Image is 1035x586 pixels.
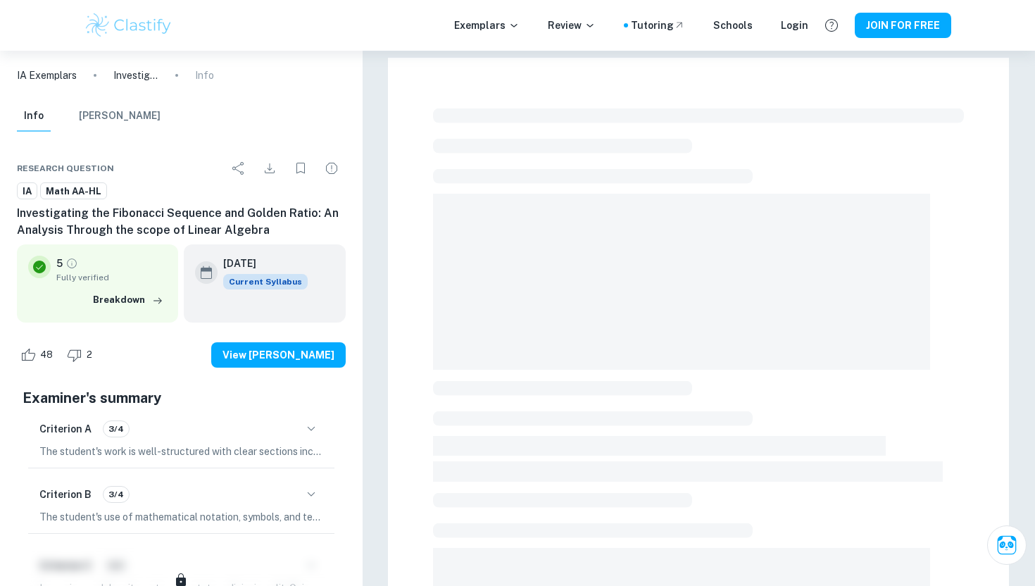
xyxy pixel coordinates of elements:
[631,18,685,33] a: Tutoring
[211,342,346,368] button: View [PERSON_NAME]
[987,525,1027,565] button: Ask Clai
[781,18,808,33] a: Login
[17,182,37,200] a: IA
[855,13,951,38] button: JOIN FOR FREE
[79,348,100,362] span: 2
[548,18,596,33] p: Review
[41,185,106,199] span: Math AA-HL
[40,182,107,200] a: Math AA-HL
[79,101,161,132] button: [PERSON_NAME]
[820,13,843,37] button: Help and Feedback
[39,421,92,437] h6: Criterion A
[84,11,173,39] img: Clastify logo
[39,444,323,459] p: The student's work is well-structured with clear sections including introduction, body, and concl...
[63,344,100,366] div: Dislike
[65,257,78,270] a: Grade fully verified
[23,387,340,409] h5: Examiner's summary
[454,18,520,33] p: Exemplars
[17,68,77,83] a: IA Exemplars
[195,68,214,83] p: Info
[89,289,167,311] button: Breakdown
[39,509,323,525] p: The student's use of mathematical notation, symbols, and terminology is consistently correct thro...
[18,185,37,199] span: IA
[56,256,63,271] p: 5
[56,271,167,284] span: Fully verified
[17,101,51,132] button: Info
[17,162,114,175] span: Research question
[103,488,129,501] span: 3/4
[39,487,92,502] h6: Criterion B
[103,423,129,435] span: 3/4
[287,154,315,182] div: Bookmark
[32,348,61,362] span: 48
[256,154,284,182] div: Download
[17,205,346,239] h6: Investigating the Fibonacci Sequence and Golden Ratio: An Analysis Through the scope of Linear Al...
[225,154,253,182] div: Share
[318,154,346,182] div: Report issue
[223,274,308,289] span: Current Syllabus
[113,68,158,83] p: Investigating the Fibonacci Sequence and Golden Ratio: An Analysis Through the scope of Linear Al...
[223,256,296,271] h6: [DATE]
[713,18,753,33] a: Schools
[223,274,308,289] div: This exemplar is based on the current syllabus. Feel free to refer to it for inspiration/ideas wh...
[17,344,61,366] div: Like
